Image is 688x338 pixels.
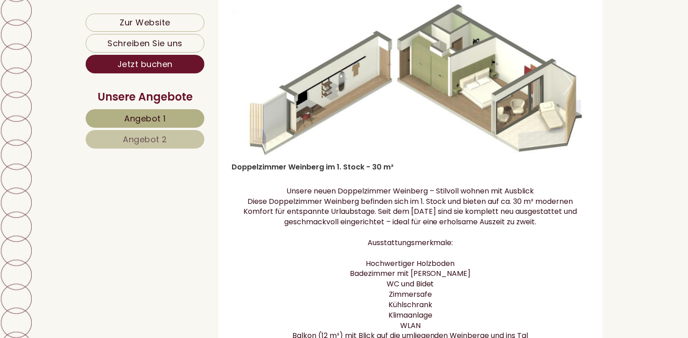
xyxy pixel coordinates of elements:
[86,55,204,73] a: Jetzt buchen
[86,34,204,53] a: Schreiben Sie uns
[248,72,257,95] button: Previous
[14,28,157,35] div: Hotel Tenz
[161,7,197,22] div: [DATE]
[563,72,573,95] button: Next
[14,46,157,52] small: 09:24
[232,155,407,173] div: Doppelzimmer Weinberg im 1. Stock - 30 m²
[86,14,204,32] a: Zur Website
[86,89,204,105] div: Unsere Angebote
[297,236,357,255] button: Senden
[124,113,166,124] span: Angebot 1
[7,26,162,54] div: Guten Tag, wie können wir Ihnen helfen?
[123,134,167,145] span: Angebot 2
